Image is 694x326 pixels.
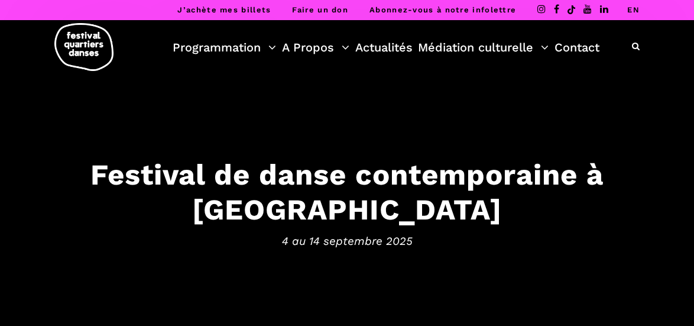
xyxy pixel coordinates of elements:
[355,37,413,57] a: Actualités
[54,23,113,71] img: logo-fqd-med
[177,5,271,14] a: J’achète mes billets
[627,5,640,14] a: EN
[369,5,516,14] a: Abonnez-vous à notre infolettre
[12,157,682,227] h3: Festival de danse contemporaine à [GEOGRAPHIC_DATA]
[292,5,348,14] a: Faire un don
[282,37,349,57] a: A Propos
[173,37,276,57] a: Programmation
[418,37,549,57] a: Médiation culturelle
[554,37,599,57] a: Contact
[12,233,682,250] span: 4 au 14 septembre 2025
